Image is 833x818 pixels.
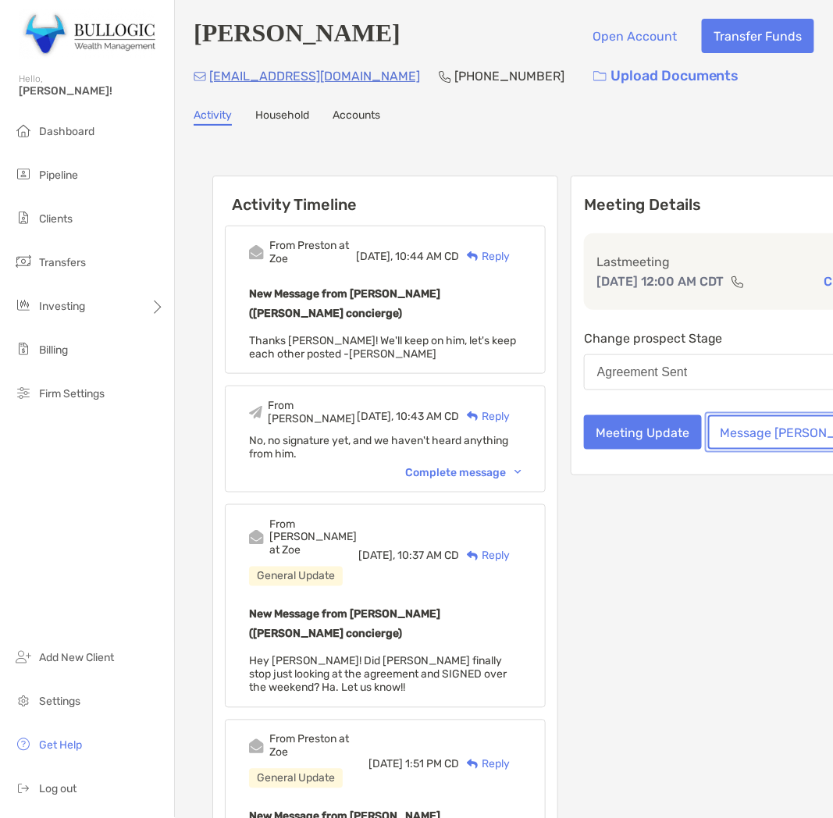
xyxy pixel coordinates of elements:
[454,66,564,86] p: [PHONE_NUMBER]
[39,652,114,665] span: Add New Client
[593,71,607,82] img: button icon
[14,648,33,667] img: add_new_client icon
[249,334,516,361] span: Thanks [PERSON_NAME]! We'll keep on him, let's keep each other posted -[PERSON_NAME]
[14,121,33,140] img: dashboard icon
[459,408,510,425] div: Reply
[333,108,380,126] a: Accounts
[14,692,33,710] img: settings icon
[39,783,77,796] span: Log out
[194,19,400,53] h4: [PERSON_NAME]
[14,165,33,183] img: pipeline icon
[356,250,393,263] span: [DATE],
[368,758,403,771] span: [DATE]
[405,758,459,771] span: 1:51 PM CD
[14,779,33,798] img: logout icon
[19,6,155,62] img: Zoe Logo
[249,406,262,419] img: Event icon
[459,248,510,265] div: Reply
[583,59,749,93] a: Upload Documents
[358,549,395,563] span: [DATE],
[14,296,33,315] img: investing icon
[731,276,745,288] img: communication type
[397,549,459,563] span: 10:37 AM CD
[39,212,73,226] span: Clients
[581,19,689,53] button: Open Account
[39,695,80,709] span: Settings
[14,340,33,358] img: billing icon
[249,434,522,461] div: No, no signature yet, and we haven't heard anything from him.
[14,383,33,402] img: firm-settings icon
[14,735,33,754] img: get-help icon
[395,250,459,263] span: 10:44 AM CD
[514,470,522,475] img: Chevron icon
[249,769,343,788] div: General Update
[249,567,343,586] div: General Update
[39,739,82,752] span: Get Help
[255,108,309,126] a: Household
[249,655,507,695] span: Hey [PERSON_NAME]! Did [PERSON_NAME] finally stop just looking at the agreement and SIGNED over t...
[249,530,264,545] img: Event icon
[39,169,78,182] span: Pipeline
[269,517,358,557] div: From [PERSON_NAME] at Zoe
[14,252,33,271] img: transfers icon
[39,343,68,357] span: Billing
[357,410,393,423] span: [DATE],
[459,756,510,773] div: Reply
[467,411,479,421] img: Reply icon
[467,551,479,561] img: Reply icon
[459,548,510,564] div: Reply
[249,739,264,754] img: Event icon
[39,256,86,269] span: Transfers
[39,125,94,138] span: Dashboard
[19,84,165,98] span: [PERSON_NAME]!
[39,300,85,313] span: Investing
[194,108,232,126] a: Activity
[194,72,206,81] img: Email Icon
[584,415,702,450] button: Meeting Update
[405,466,522,479] div: Complete message
[39,387,105,400] span: Firm Settings
[702,19,814,53] button: Transfer Funds
[249,287,440,320] b: New Message from [PERSON_NAME] ([PERSON_NAME] concierge)
[396,410,459,423] span: 10:43 AM CD
[596,272,724,291] p: [DATE] 12:00 AM CDT
[269,733,368,759] div: From Preston at Zoe
[249,608,440,641] b: New Message from [PERSON_NAME] ([PERSON_NAME] concierge)
[14,208,33,227] img: clients icon
[467,251,479,261] img: Reply icon
[467,759,479,770] img: Reply icon
[249,245,264,260] img: Event icon
[597,365,688,379] div: Agreement Sent
[439,70,451,83] img: Phone Icon
[213,176,557,214] h6: Activity Timeline
[209,66,420,86] p: [EMAIL_ADDRESS][DOMAIN_NAME]
[269,239,356,265] div: From Preston at Zoe
[268,399,357,425] div: From [PERSON_NAME]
